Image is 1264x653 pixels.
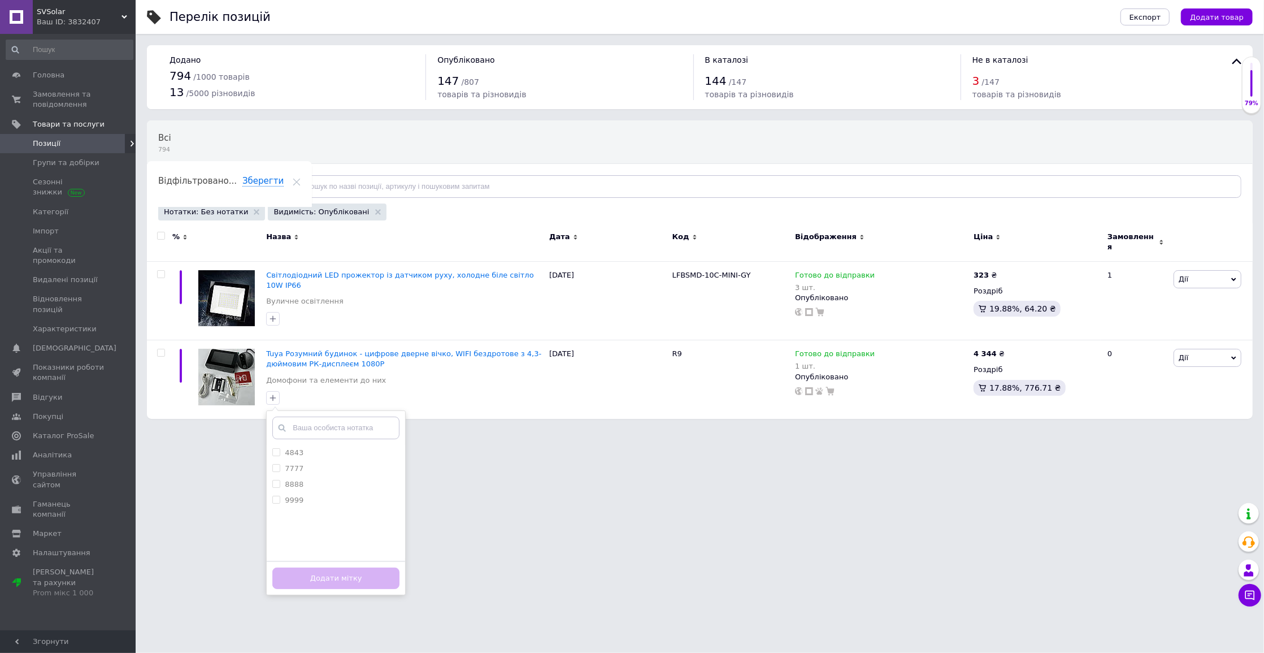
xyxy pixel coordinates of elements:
[37,17,136,27] div: Ваш ID: 3832407
[1107,232,1156,252] span: Замовлення
[974,286,1098,296] div: Роздріб
[172,232,180,242] span: %
[1101,261,1171,340] div: 1
[1120,8,1170,25] button: Експорт
[705,55,749,64] span: В каталозі
[33,362,105,383] span: Показники роботи компанії
[729,77,746,87] span: / 147
[672,349,682,358] span: R9
[33,207,68,217] span: Категорії
[266,271,534,289] a: Світлодіодний LED прожектор із датчиком руху, холодне біле світло 10W IP66
[158,133,171,143] span: Всі
[974,349,1005,359] div: ₴
[170,11,271,23] div: Перелік позицій
[266,349,541,368] a: Tuya Розумний будинок - цифрове дверне вічко, WIFI бездротове з 4,3-дюймовим РК-дисплеєм 1080P
[795,271,875,283] span: Готово до відправки
[193,72,249,81] span: / 1000 товарів
[795,362,875,370] div: 1 шт.
[6,40,133,60] input: Пошук
[437,74,459,88] span: 147
[1243,100,1261,107] div: 79%
[1181,8,1253,25] button: Додати товар
[285,464,303,473] label: 7777
[33,567,105,598] span: [PERSON_NAME] та рахунки
[974,232,993,242] span: Ціна
[33,294,105,314] span: Відновлення позицій
[795,232,857,242] span: Відображення
[33,275,98,285] span: Видалені позиції
[795,283,875,292] div: 3 шт.
[33,158,99,168] span: Групи та добірки
[974,271,989,279] b: 323
[266,375,386,386] a: Домофони та елементи до них
[33,343,116,353] span: [DEMOGRAPHIC_DATA]
[437,90,526,99] span: товарів та різновидів
[972,55,1028,64] span: Не в каталозі
[1179,353,1188,362] span: Дії
[285,448,303,457] label: 4843
[974,270,997,280] div: ₴
[33,469,105,490] span: Управління сайтом
[549,232,570,242] span: Дата
[972,90,1061,99] span: товарів та різновидів
[33,588,105,598] div: Prom мікс 1 000
[266,296,344,306] a: Вуличне освітлення
[33,392,62,403] span: Відгуки
[546,261,669,340] div: [DATE]
[1190,13,1244,21] span: Додати товар
[1130,13,1161,21] span: Експорт
[972,74,980,88] span: 3
[285,175,1241,198] input: Пошук по назві позиції, артикулу і пошуковим запитам
[170,85,184,99] span: 13
[989,383,1061,392] span: 17.88%, 776.71 ₴
[273,207,369,217] span: Видимість: Опубліковані
[158,176,237,186] span: Відфільтровано...
[33,450,72,460] span: Аналітика
[285,496,303,504] label: 9999
[705,74,727,88] span: 144
[974,349,997,358] b: 4 344
[266,232,291,242] span: Назва
[982,77,1000,87] span: / 147
[33,70,64,80] span: Головна
[242,176,284,187] span: Зберегти
[33,226,59,236] span: Імпорт
[795,349,875,361] span: Готово до відправки
[974,365,1098,375] div: Роздріб
[462,77,479,87] span: / 807
[33,499,105,520] span: Гаманець компанії
[33,529,62,539] span: Маркет
[272,417,399,439] input: Ваша особиста нотатка
[1179,275,1188,283] span: Дії
[546,340,669,419] div: [DATE]
[795,372,968,382] div: Опубліковано
[198,349,255,405] img: Tuya Умный дом - цифровой дверной глазок , WIFI беспроводной с 4,3-дюймовым ЖК-дисплем 1080P
[33,431,94,441] span: Каталог ProSale
[33,412,63,422] span: Покупці
[1239,584,1261,607] button: Чат з покупцем
[170,55,201,64] span: Додано
[198,270,255,326] img: Светодиодный LED прожектор с датчиком движения, холодный белый свет 10W IP66
[37,7,121,17] span: SVSolar
[33,89,105,110] span: Замовлення та повідомлення
[33,324,97,334] span: Характеристики
[164,207,248,217] span: Нотатки: Без нотатки
[795,293,968,303] div: Опубліковано
[33,177,105,197] span: Сезонні знижки
[285,480,303,488] label: 8888
[437,55,495,64] span: Опубліковано
[170,69,191,83] span: 794
[672,232,689,242] span: Код
[989,304,1056,313] span: 19.88%, 64.20 ₴
[186,89,255,98] span: / 5000 різновидів
[672,271,751,279] span: LFBSMD-10C-MINI-GY
[33,139,60,149] span: Позиції
[33,548,90,558] span: Налаштування
[158,145,171,154] span: 794
[705,90,794,99] span: товарів та різновидів
[33,245,105,266] span: Акції та промокоди
[33,119,105,129] span: Товари та послуги
[1101,340,1171,419] div: 0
